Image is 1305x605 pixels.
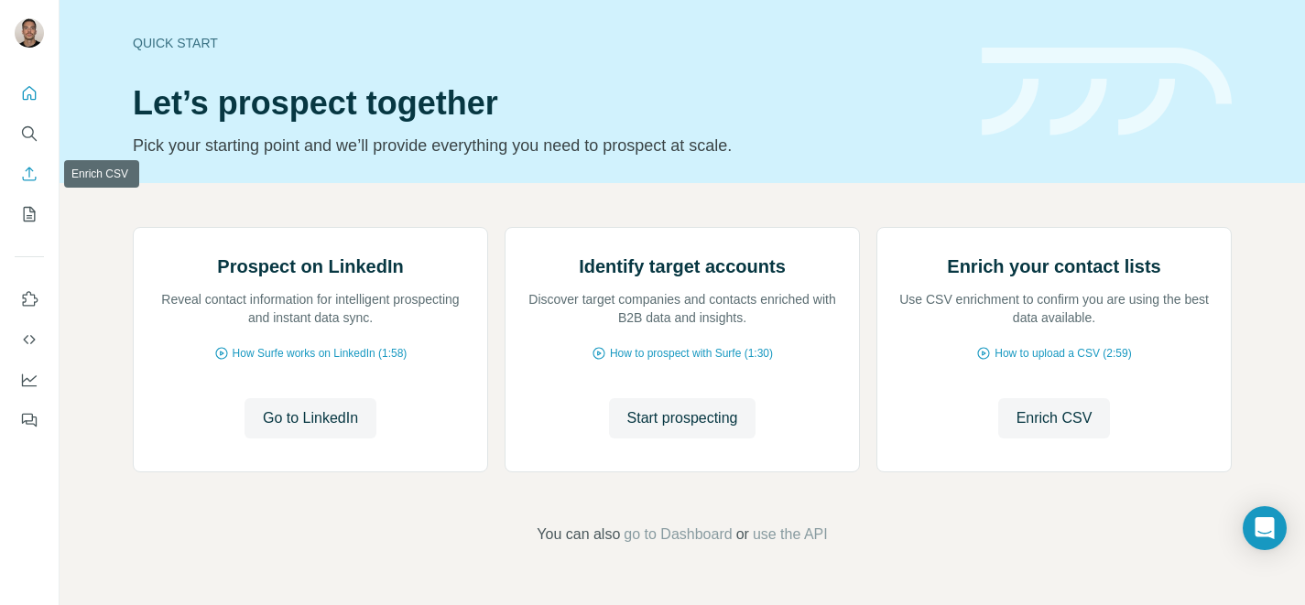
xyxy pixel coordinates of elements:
div: Open Intercom Messenger [1243,506,1287,550]
span: or [736,524,749,546]
button: Go to LinkedIn [245,398,376,438]
div: Quick start [133,34,960,52]
span: Go to LinkedIn [263,407,358,429]
span: How to upload a CSV (2:59) [995,345,1131,362]
h2: Prospect on LinkedIn [217,254,403,279]
button: Enrich CSV [998,398,1111,438]
button: Use Surfe on LinkedIn [15,283,44,316]
button: My lists [15,198,44,231]
span: How Surfe works on LinkedIn (1:58) [233,345,408,362]
button: Dashboard [15,363,44,396]
span: Enrich CSV [1017,407,1093,429]
h1: Let’s prospect together [133,85,960,122]
button: go to Dashboard [624,524,732,546]
button: Feedback [15,404,44,437]
h2: Enrich your contact lists [947,254,1160,279]
img: banner [982,48,1232,136]
span: You can also [537,524,620,546]
button: Search [15,117,44,150]
button: Use Surfe API [15,323,44,356]
p: Reveal contact information for intelligent prospecting and instant data sync. [152,290,469,327]
p: Pick your starting point and we’ll provide everything you need to prospect at scale. [133,133,960,158]
button: Start prospecting [609,398,756,438]
span: How to prospect with Surfe (1:30) [610,345,773,362]
span: Start prospecting [627,407,738,429]
img: Avatar [15,18,44,48]
button: Enrich CSV [15,157,44,190]
h2: Identify target accounts [579,254,786,279]
button: use the API [753,524,828,546]
button: Quick start [15,77,44,110]
p: Discover target companies and contacts enriched with B2B data and insights. [524,290,841,327]
p: Use CSV enrichment to confirm you are using the best data available. [896,290,1213,327]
